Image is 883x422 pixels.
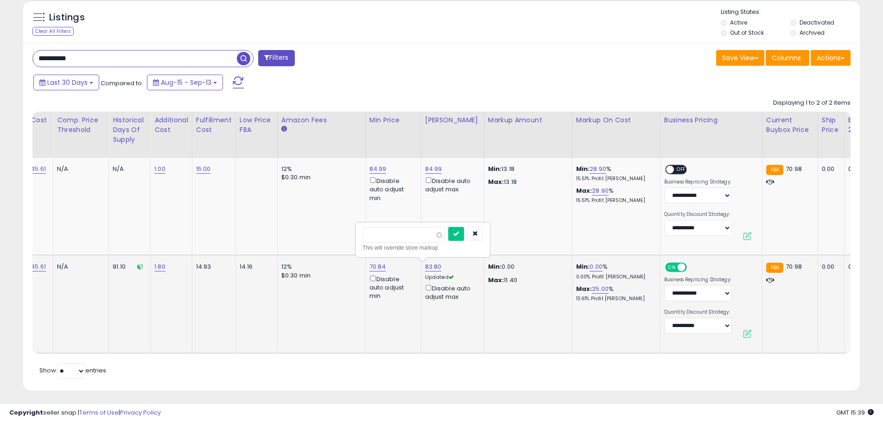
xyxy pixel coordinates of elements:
div: N/A [57,165,102,173]
a: 83.80 [425,262,442,271]
div: 12% [281,263,358,271]
div: Low Price FBA [240,115,273,135]
a: 45.61 [31,262,46,271]
div: Cost [31,115,49,125]
div: Additional Cost [154,115,188,135]
label: Archived [800,29,825,37]
div: 0.00 [822,263,837,271]
div: 0% [848,263,879,271]
a: 84.99 [425,164,442,174]
div: Historical Days Of Supply [113,115,146,145]
span: OFF [685,264,700,271]
span: 2025-10-14 15:39 GMT [836,408,874,417]
strong: Copyright [9,408,43,417]
button: Filters [258,50,294,66]
strong: Max: [488,177,504,186]
h5: Listings [49,11,85,24]
div: N/A [57,263,102,271]
div: % [576,285,653,302]
div: 91.10 [113,263,143,271]
p: 13.18 [488,165,565,173]
div: This will override store markup [362,243,483,252]
span: Show: entries [39,366,106,375]
a: Terms of Use [79,408,119,417]
a: 1.80 [154,262,165,271]
span: 70.98 [786,262,802,271]
div: Business Pricing [664,115,758,125]
button: Aug-15 - Sep-13 [147,75,223,90]
div: 14.16 [240,263,270,271]
button: Actions [811,50,851,66]
span: Last 30 Days [47,78,88,87]
button: Last 30 Days [33,75,99,90]
b: Min: [576,164,590,173]
p: 0.00 [488,263,565,271]
label: Active [730,19,747,26]
div: 14.93 [196,263,229,271]
label: Business Repricing Strategy: [664,277,731,283]
strong: Max: [488,276,504,284]
b: Min: [576,262,590,271]
th: The percentage added to the cost of goods (COGS) that forms the calculator for Min & Max prices. [572,112,660,158]
span: 70.98 [786,164,802,173]
label: Quantity Discount Strategy: [664,309,731,315]
div: $0.30 min [281,271,358,280]
div: 0% [848,165,879,173]
span: ON [666,264,678,271]
p: 13.61% Profit [PERSON_NAME] [576,296,653,302]
div: Disable auto adjust max [425,176,477,194]
label: Quantity Discount Strategy: [664,211,731,218]
a: 28.90 [590,164,606,174]
p: 11.40 [488,276,565,284]
span: Aug-15 - Sep-13 [161,78,211,87]
a: 45.61 [31,164,46,174]
a: 0.00 [590,262,603,271]
div: 0.00 [822,165,837,173]
a: 1.00 [154,164,165,174]
div: Fulfillment Cost [196,115,232,135]
label: Out of Stock [730,29,764,37]
div: BB Share 24h. [848,115,882,135]
p: 15.51% Profit [PERSON_NAME] [576,176,653,182]
b: Max: [576,186,592,195]
label: Business Repricing Strategy: [664,179,731,185]
div: Clear All Filters [32,27,74,36]
div: % [576,187,653,204]
b: Max: [576,284,592,293]
div: Min Price [369,115,417,125]
span: OFF [674,166,689,174]
span: Compared to: [101,79,143,88]
a: 70.84 [369,262,386,271]
div: Markup on Cost [576,115,656,125]
p: 15.51% Profit [PERSON_NAME] [576,197,653,204]
div: $0.30 min [281,173,358,182]
div: Markup Amount [488,115,568,125]
small: FBA [766,263,783,273]
button: Columns [766,50,809,66]
div: Displaying 1 to 2 of 2 items [773,99,851,107]
span: Updated [425,273,454,281]
div: 12% [281,165,358,173]
div: Amazon Fees [281,115,362,125]
small: FBA [766,165,783,175]
a: 15.00 [196,164,211,174]
button: Save View [716,50,764,66]
p: Listing States: [721,8,860,17]
div: Ship Price [822,115,840,135]
small: Amazon Fees. [281,125,287,133]
div: Disable auto adjust min [369,176,414,202]
a: Privacy Policy [120,408,161,417]
div: Disable auto adjust max [425,283,477,301]
span: Columns [772,53,801,63]
strong: Min: [488,164,502,173]
p: 0.00% Profit [PERSON_NAME] [576,274,653,280]
div: seller snap | | [9,409,161,417]
strong: Min: [488,262,502,271]
div: Comp. Price Threshold [57,115,105,135]
div: % [576,263,653,280]
p: 13.18 [488,178,565,186]
a: 28.90 [592,186,609,195]
a: 84.99 [369,164,387,174]
div: % [576,165,653,182]
div: Current Buybox Price [766,115,814,135]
